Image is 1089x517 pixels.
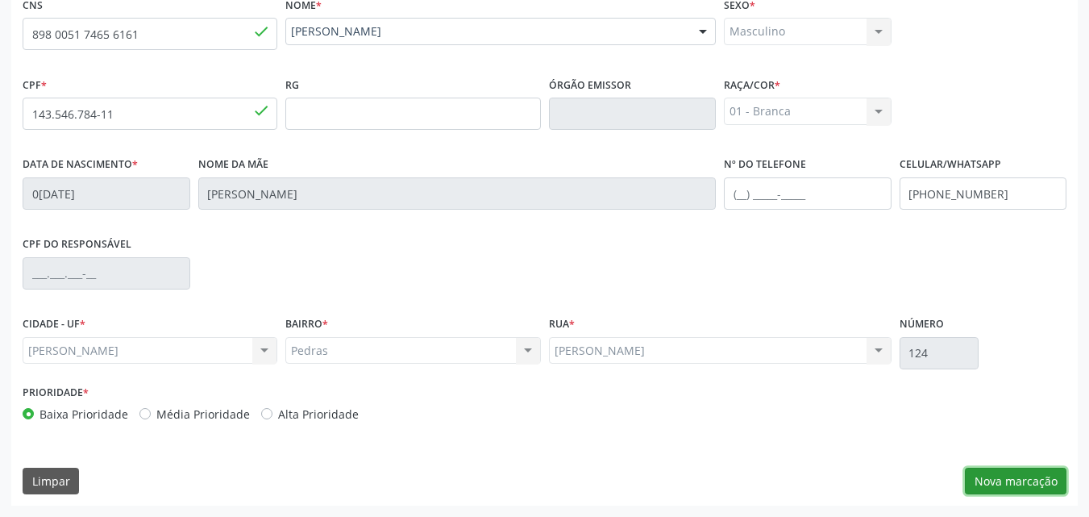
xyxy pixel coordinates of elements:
[724,152,806,177] label: Nº do Telefone
[285,73,299,98] label: RG
[724,177,892,210] input: (__) _____-_____
[252,102,270,119] span: done
[965,468,1066,495] button: Nova marcação
[23,381,89,406] label: Prioridade
[39,406,128,423] label: Baixa Prioridade
[23,152,138,177] label: Data de nascimento
[198,152,268,177] label: Nome da mãe
[156,406,250,423] label: Média Prioridade
[285,312,328,337] label: BAIRRO
[900,152,1001,177] label: Celular/WhatsApp
[549,73,631,98] label: Órgão emissor
[23,177,190,210] input: __/__/____
[900,312,944,337] label: Número
[23,73,47,98] label: CPF
[291,23,683,40] span: [PERSON_NAME]
[900,177,1067,210] input: (__) _____-_____
[549,312,575,337] label: Rua
[23,312,85,337] label: CIDADE - UF
[252,23,270,40] span: done
[724,73,780,98] label: Raça/cor
[23,257,190,290] input: ___.___.___-__
[278,406,359,423] label: Alta Prioridade
[23,232,131,257] label: CPF do responsável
